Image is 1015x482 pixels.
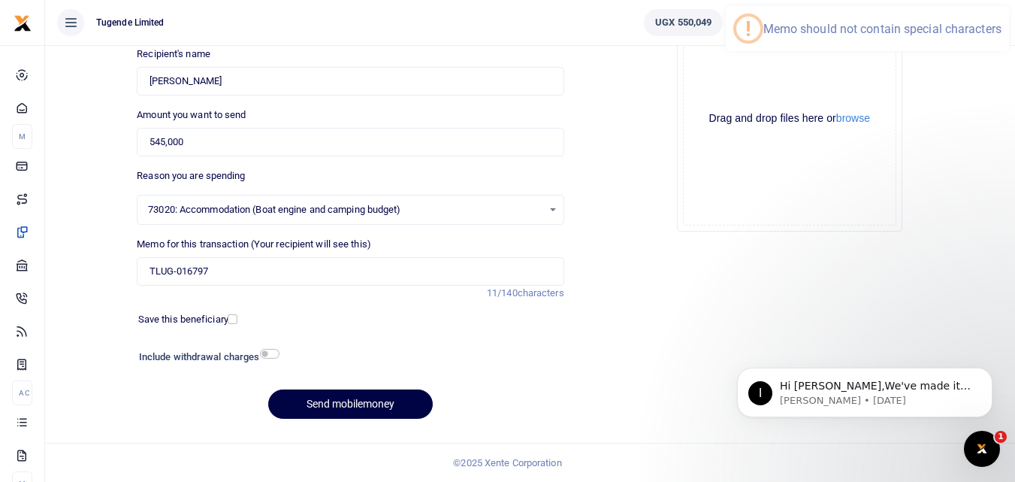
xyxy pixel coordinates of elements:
[655,15,711,30] span: UGX 550,049
[684,111,896,126] div: Drag and drop files here or
[518,287,564,299] span: characters
[139,351,273,363] h6: Include withdrawal charges
[138,312,228,327] label: Save this beneficiary
[137,67,563,95] input: Loading name...
[763,22,1001,36] div: Memo should not contain special characters
[745,17,751,41] div: !
[995,431,1007,443] span: 1
[644,9,723,36] a: UGX 550,049
[12,124,32,149] li: M
[14,17,32,28] a: logo-small logo-large logo-large
[137,128,563,156] input: UGX
[677,6,902,232] div: File Uploader
[14,14,32,32] img: logo-small
[90,16,171,29] span: Tugende Limited
[12,380,32,405] li: Ac
[714,336,1015,441] iframe: Intercom notifications message
[964,431,1000,467] iframe: Intercom live chat
[137,237,371,252] label: Memo for this transaction (Your recipient will see this)
[148,202,542,217] span: 73020: Accommodation (Boat engine and camping budget)
[638,9,729,36] li: Wallet ballance
[487,287,518,299] span: 11/140
[137,168,245,183] label: Reason you are spending
[836,113,870,123] button: browse
[268,390,433,419] button: Send mobilemoney
[137,47,210,62] label: Recipient's name
[137,108,246,123] label: Amount you want to send
[137,257,563,286] input: Enter extra information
